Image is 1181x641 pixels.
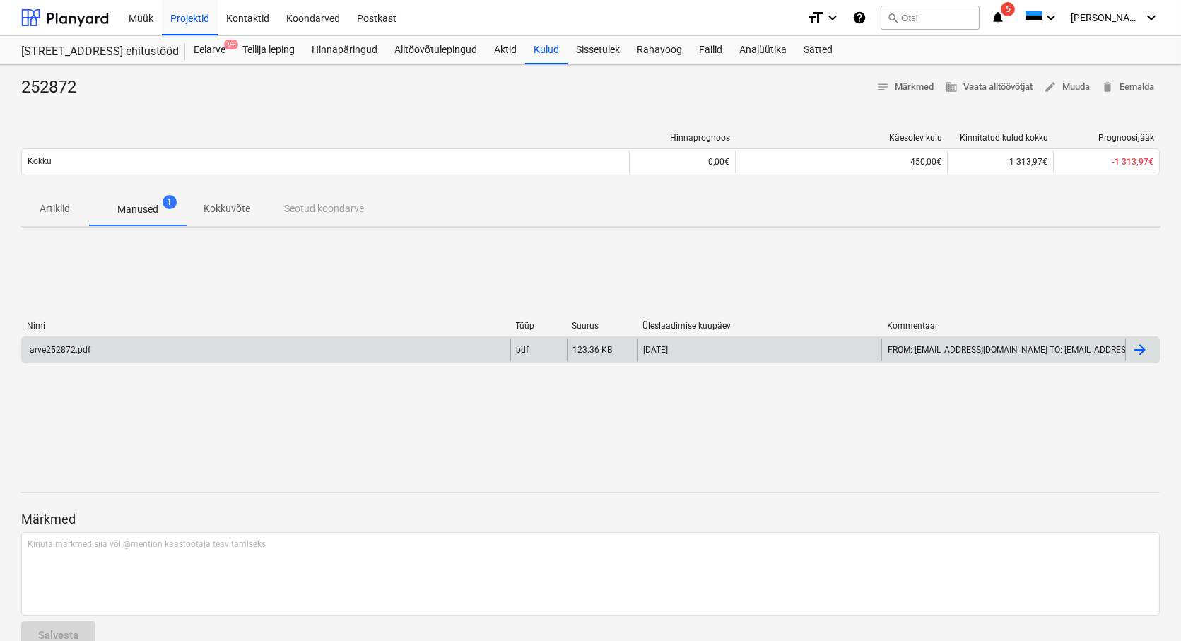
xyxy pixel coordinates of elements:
button: Muuda [1038,76,1095,98]
span: Märkmed [876,79,934,95]
div: 123.36 KB [573,345,613,355]
div: 450,00€ [741,157,941,167]
div: Eelarve [185,36,234,64]
div: Üleslaadimise kuupäev [643,321,876,331]
a: Kulud [525,36,568,64]
span: notes [876,81,889,93]
span: 9+ [224,40,238,49]
button: Eemalda [1095,76,1160,98]
button: Märkmed [871,76,939,98]
button: Vaata alltöövõtjat [939,76,1038,98]
div: [DATE] [644,345,669,355]
p: Artiklid [38,201,72,216]
div: Suurus [572,321,632,331]
a: Analüütika [731,36,795,64]
span: Vaata alltöövõtjat [945,79,1033,95]
a: Rahavoog [628,36,691,64]
p: Märkmed [21,511,1160,528]
div: Tüüp [516,321,561,331]
span: edit [1044,81,1057,93]
span: Eemalda [1101,79,1154,95]
a: Alltöövõtulepingud [386,36,486,64]
div: 0,00€ [629,151,735,173]
div: arve252872.pdf [28,345,90,355]
a: Eelarve9+ [185,36,234,64]
p: Manused [117,202,158,217]
a: Hinnapäringud [303,36,386,64]
a: Failid [691,36,731,64]
a: Sissetulek [568,36,628,64]
div: Käesolev kulu [741,133,942,143]
div: pdf [517,345,529,355]
a: Aktid [486,36,525,64]
div: Kinnitatud kulud kokku [953,133,1048,143]
div: 252872 [21,76,88,99]
span: business [945,81,958,93]
p: Kokku [28,155,52,167]
div: [STREET_ADDRESS] ehitustööd [21,45,168,59]
iframe: Chat Widget [1110,573,1181,641]
span: delete [1101,81,1114,93]
div: Prognoosijääk [1059,133,1154,143]
a: Sätted [795,36,841,64]
div: Nimi [27,321,505,331]
div: 1 313,97€ [947,151,1053,173]
a: Tellija leping [234,36,303,64]
span: -1 313,97€ [1112,157,1153,167]
div: Kommentaar [887,321,1120,331]
p: Kokkuvõte [204,201,250,216]
span: 1 [163,195,177,209]
div: Hinnaprognoos [635,133,730,143]
span: Muuda [1044,79,1090,95]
